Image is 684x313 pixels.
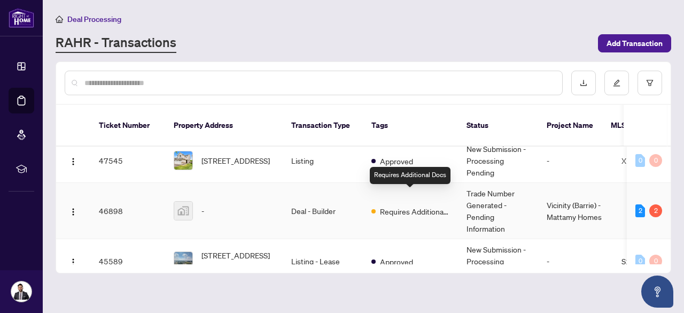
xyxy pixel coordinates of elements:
[65,152,82,169] button: Logo
[69,157,77,166] img: Logo
[458,183,538,239] td: Trade Number Generated - Pending Information
[69,208,77,216] img: Logo
[283,139,363,183] td: Listing
[604,71,629,95] button: edit
[613,79,620,87] span: edit
[598,34,671,52] button: Add Transaction
[635,255,645,268] div: 0
[458,139,538,183] td: New Submission - Processing Pending
[165,105,283,147] th: Property Address
[538,139,613,183] td: -
[646,79,654,87] span: filter
[649,204,662,217] div: 2
[635,204,645,217] div: 2
[538,183,613,239] td: Vicinity (Barrie) - Mattamy Homes
[283,239,363,284] td: Listing - Lease
[201,249,274,273] span: [STREET_ADDRESS][PERSON_NAME]
[69,258,77,266] img: Logo
[638,71,662,95] button: filter
[380,155,413,167] span: Approved
[90,183,165,239] td: 46898
[65,202,82,219] button: Logo
[283,105,363,147] th: Transaction Type
[538,105,602,147] th: Project Name
[56,16,63,23] span: home
[201,155,270,166] span: [STREET_ADDRESS]
[458,239,538,284] td: New Submission - Processing Pending
[621,256,664,266] span: S12300452
[90,139,165,183] td: 47545
[571,71,596,95] button: download
[174,151,192,170] img: thumbnail-img
[283,183,363,239] td: Deal - Builder
[201,205,204,217] span: -
[649,255,662,268] div: 0
[635,154,645,167] div: 0
[602,105,666,147] th: MLS #
[607,35,663,52] span: Add Transaction
[67,14,121,24] span: Deal Processing
[11,281,32,302] img: Profile Icon
[90,239,165,284] td: 45589
[538,239,613,284] td: -
[65,253,82,270] button: Logo
[380,205,449,217] span: Requires Additional Docs
[363,105,458,147] th: Tags
[649,154,662,167] div: 0
[174,202,192,220] img: thumbnail-img
[641,276,673,308] button: Open asap
[90,105,165,147] th: Ticket Number
[621,156,665,165] span: X12328089
[56,34,176,53] a: RAHR - Transactions
[458,105,538,147] th: Status
[380,256,413,268] span: Approved
[174,252,192,270] img: thumbnail-img
[9,8,34,28] img: logo
[580,79,587,87] span: download
[370,167,450,184] div: Requires Additional Docs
